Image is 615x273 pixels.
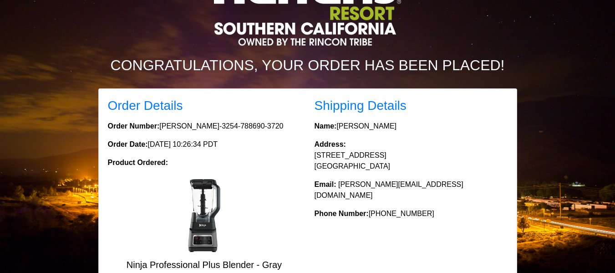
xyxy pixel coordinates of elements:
strong: Order Date: [108,140,148,148]
p: [PERSON_NAME][EMAIL_ADDRESS][DOMAIN_NAME] [315,179,508,201]
strong: Address: [315,140,346,148]
p: [PHONE_NUMBER] [315,208,508,219]
img: Ninja Professional Plus Blender - Gray [168,179,241,252]
p: [DATE] 10:26:34 PDT [108,139,301,150]
strong: Name: [315,122,337,130]
p: [PERSON_NAME] [315,121,508,132]
strong: Phone Number: [315,210,369,217]
h3: Shipping Details [315,98,508,113]
p: [PERSON_NAME]-3254-788690-3720 [108,121,301,132]
strong: Product Ordered: [108,159,168,166]
h2: Congratulations, your order has been placed! [55,57,560,74]
p: [STREET_ADDRESS] [GEOGRAPHIC_DATA] [315,139,508,172]
strong: Order Number: [108,122,160,130]
h5: Ninja Professional Plus Blender - Gray [108,259,301,270]
strong: Email: [315,180,336,188]
h3: Order Details [108,98,301,113]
